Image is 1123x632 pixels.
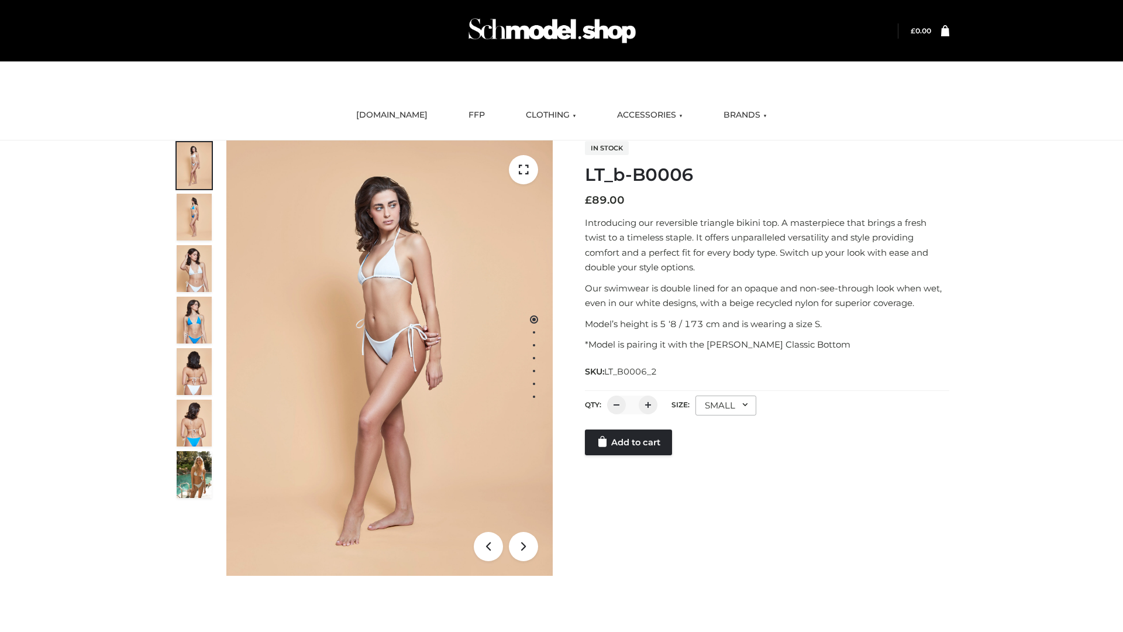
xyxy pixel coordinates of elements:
[585,194,592,207] span: £
[177,400,212,446] img: ArielClassicBikiniTop_CloudNine_AzureSky_OW114ECO_8-scaled.jpg
[585,281,949,311] p: Our swimwear is double lined for an opaque and non-see-through look when wet, even in our white d...
[177,245,212,292] img: ArielClassicBikiniTop_CloudNine_AzureSky_OW114ECO_3-scaled.jpg
[177,451,212,498] img: Arieltop_CloudNine_AzureSky2.jpg
[177,194,212,241] img: ArielClassicBikiniTop_CloudNine_AzureSky_OW114ECO_2-scaled.jpg
[585,164,949,186] h1: LT_b-B0006
[585,141,629,155] span: In stock
[585,430,672,455] a: Add to cart
[911,26,915,35] span: £
[715,102,776,128] a: BRANDS
[585,194,625,207] bdi: 89.00
[604,366,657,377] span: LT_B0006_2
[460,102,494,128] a: FFP
[695,396,756,415] div: SMALL
[911,26,931,35] a: £0.00
[585,365,658,379] span: SKU:
[585,317,949,332] p: Model’s height is 5 ‘8 / 173 cm and is wearing a size S.
[464,8,640,54] img: Schmodel Admin 964
[671,400,690,409] label: Size:
[585,337,949,352] p: *Model is pairing it with the [PERSON_NAME] Classic Bottom
[608,102,691,128] a: ACCESSORIES
[347,102,436,128] a: [DOMAIN_NAME]
[911,26,931,35] bdi: 0.00
[226,140,553,576] img: LT_b-B0006
[585,400,601,409] label: QTY:
[585,215,949,275] p: Introducing our reversible triangle bikini top. A masterpiece that brings a fresh twist to a time...
[177,142,212,189] img: ArielClassicBikiniTop_CloudNine_AzureSky_OW114ECO_1-scaled.jpg
[517,102,585,128] a: CLOTHING
[177,297,212,344] img: ArielClassicBikiniTop_CloudNine_AzureSky_OW114ECO_4-scaled.jpg
[177,348,212,395] img: ArielClassicBikiniTop_CloudNine_AzureSky_OW114ECO_7-scaled.jpg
